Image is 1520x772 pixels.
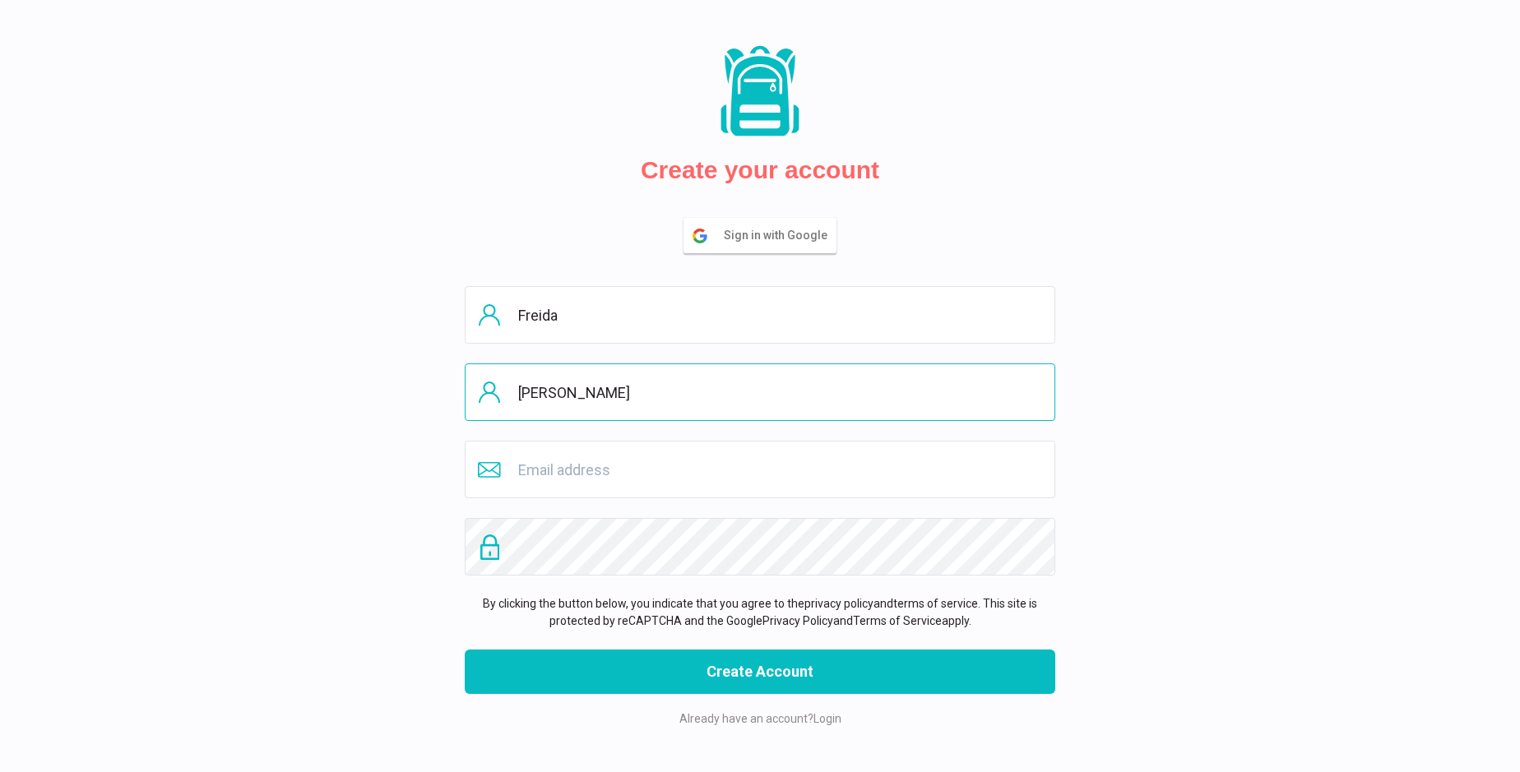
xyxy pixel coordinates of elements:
[465,363,1055,421] input: Last name
[465,441,1055,498] input: Email address
[465,649,1055,694] button: Create Account
[465,710,1055,728] p: Already have an account?
[465,595,1055,630] p: By clicking the button below, you indicate that you agree to the and . This site is protected by ...
[684,218,836,253] button: Sign in with Google
[893,597,978,610] a: terms of service
[465,286,1055,344] input: First name
[804,597,874,610] a: privacy policy
[813,712,841,725] a: Login
[762,614,833,627] a: Privacy Policy
[641,155,879,185] h2: Create your account
[724,219,836,252] span: Sign in with Google
[715,44,805,139] img: Packs logo
[853,614,942,627] a: Terms of Service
